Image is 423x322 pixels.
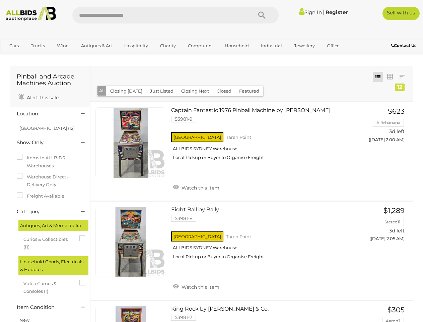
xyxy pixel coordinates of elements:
span: $1,289 [383,206,405,215]
a: Eight Ball by Bally 53981-8 [GEOGRAPHIC_DATA] Taren Point ALLBIDS SYDNEY Warehouse Local Pickup o... [176,207,354,265]
div: 12 [395,84,405,91]
span: $305 [387,306,405,314]
a: $623 Alfiebanana 3d left ([DATE] 2:00 AM) [364,107,406,146]
a: Household [220,40,253,51]
label: Items in ALLBIDS Warehouses [17,154,83,170]
span: | [323,8,325,16]
span: $623 [388,107,405,115]
a: Hospitality [120,40,152,51]
a: Cars [5,40,23,51]
a: Wine [53,40,73,51]
h4: Location [17,111,71,117]
button: Just Listed [146,86,178,96]
h4: Show Only [17,140,71,146]
h1: Pinball and Arcade Machines Auction [17,73,83,87]
button: All [97,86,107,96]
a: Computers [184,40,217,51]
a: Alert this sale [17,92,60,102]
button: Closing Next [177,86,213,96]
h4: Category [17,209,71,215]
a: Charity [156,40,180,51]
a: Office [323,40,344,51]
div: Household Goods, Electricals & Hobbies [18,256,88,275]
span: Curios & Collectibles (11) [23,234,74,251]
button: Featured [235,86,263,96]
a: $1,289 Stereo11 3d left ([DATE] 2:05 AM) [364,207,406,245]
label: Freight Available [17,192,64,200]
a: Sign In [299,9,322,15]
a: Captain Fantastic 1976 Pinball Machine by [PERSON_NAME] 53981-9 [GEOGRAPHIC_DATA] Taren Point ALL... [176,107,354,165]
img: Allbids.com.au [3,7,59,21]
a: [GEOGRAPHIC_DATA] (12) [19,125,75,131]
a: Register [326,9,348,15]
a: Antiques & Art [77,40,117,51]
a: Trucks [26,40,49,51]
div: Antiques, Art & Memorabilia [18,220,88,231]
span: Video Games & Consoles (1) [23,278,74,296]
button: Search [245,7,279,23]
a: Sell with us [382,7,420,20]
a: Industrial [257,40,286,51]
span: Alert this sale [25,95,59,101]
button: Closed [213,86,235,96]
b: Contact Us [391,43,416,48]
a: Sports [5,51,27,62]
button: Closing [DATE] [106,86,146,96]
a: Jewellery [290,40,319,51]
span: Watch this item [180,284,219,290]
a: Contact Us [391,42,418,49]
a: Watch this item [171,281,221,291]
label: Warehouse Direct - Delivery Only [17,173,83,189]
a: [GEOGRAPHIC_DATA] [31,51,87,62]
h4: Item Condition [17,305,71,310]
span: Watch this item [180,185,219,191]
a: Watch this item [171,182,221,192]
